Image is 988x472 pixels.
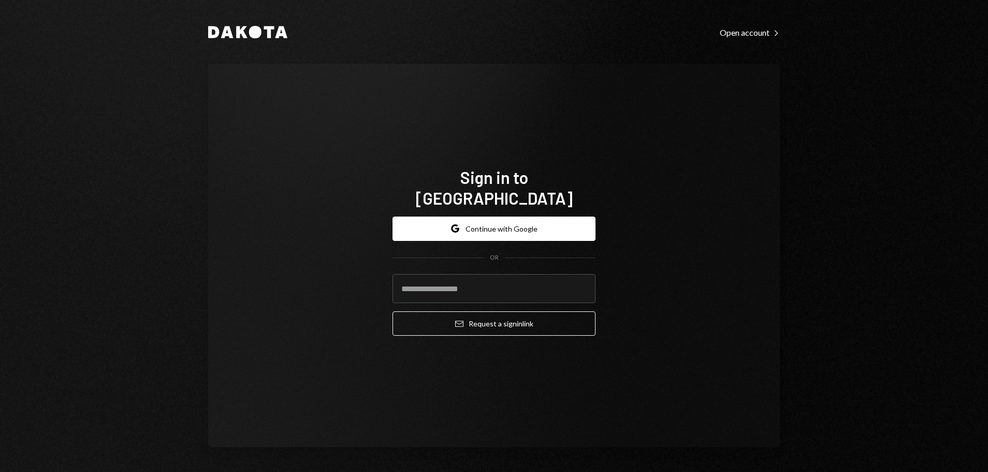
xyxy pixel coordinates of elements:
[393,217,595,241] button: Continue with Google
[490,253,499,262] div: OR
[393,167,595,208] h1: Sign in to [GEOGRAPHIC_DATA]
[720,26,780,38] a: Open account
[393,311,595,336] button: Request a signinlink
[720,27,780,38] div: Open account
